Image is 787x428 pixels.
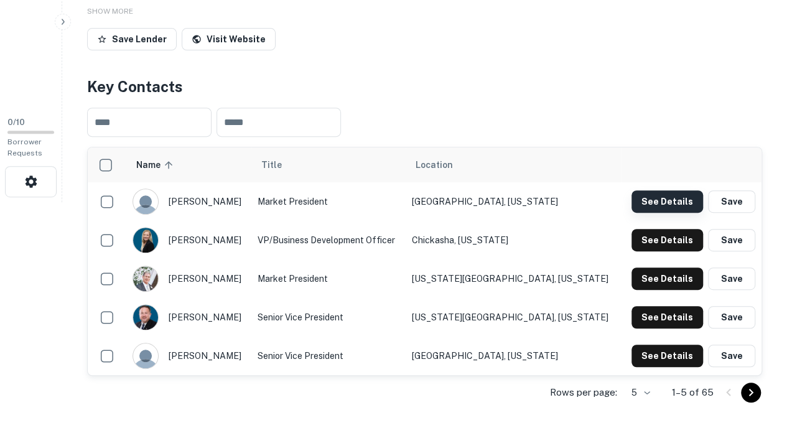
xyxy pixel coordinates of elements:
[672,385,714,400] p: 1–5 of 65
[261,157,298,172] span: Title
[708,190,755,213] button: Save
[251,337,406,375] td: Senior Vice President
[126,147,251,182] th: Name
[136,157,177,172] span: Name
[631,345,703,367] button: See Details
[251,147,406,182] th: Title
[550,385,617,400] p: Rows per page:
[133,266,158,291] img: 1516997455228
[133,304,245,330] div: [PERSON_NAME]
[88,147,761,375] div: scrollable content
[406,298,621,337] td: [US_STATE][GEOGRAPHIC_DATA], [US_STATE]
[631,306,703,328] button: See Details
[708,229,755,251] button: Save
[708,306,755,328] button: Save
[133,189,158,214] img: 9c8pery4andzj6ohjkjp54ma2
[406,221,621,259] td: Chickasha, [US_STATE]
[725,328,787,388] iframe: Chat Widget
[133,343,245,369] div: [PERSON_NAME]
[87,7,133,16] span: SHOW MORE
[631,267,703,290] button: See Details
[406,147,621,182] th: Location
[7,118,25,127] span: 0 / 10
[708,267,755,290] button: Save
[133,228,158,253] img: 1707402195178
[251,298,406,337] td: Senior Vice President
[708,345,755,367] button: Save
[251,182,406,221] td: Market President
[182,28,276,50] a: Visit Website
[406,182,621,221] td: [GEOGRAPHIC_DATA], [US_STATE]
[622,384,652,402] div: 5
[87,28,177,50] button: Save Lender
[133,188,245,215] div: [PERSON_NAME]
[87,75,762,98] h4: Key Contacts
[7,137,42,157] span: Borrower Requests
[251,259,406,298] td: Market President
[251,221,406,259] td: VP/Business Development Officer
[133,266,245,292] div: [PERSON_NAME]
[133,343,158,368] img: 9c8pery4andzj6ohjkjp54ma2
[631,190,703,213] button: See Details
[133,305,158,330] img: 1718751819710
[741,383,761,402] button: Go to next page
[406,337,621,375] td: [GEOGRAPHIC_DATA], [US_STATE]
[416,157,453,172] span: Location
[133,227,245,253] div: [PERSON_NAME]
[631,229,703,251] button: See Details
[406,259,621,298] td: [US_STATE][GEOGRAPHIC_DATA], [US_STATE]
